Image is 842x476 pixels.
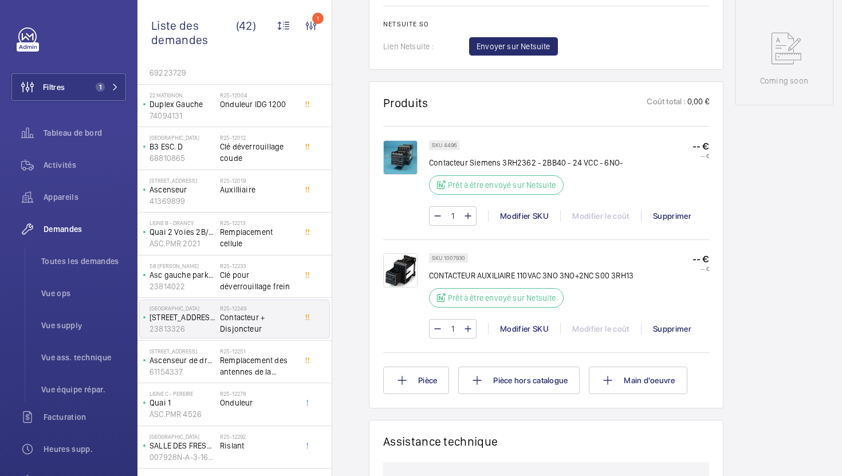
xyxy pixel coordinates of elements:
[383,20,709,28] h2: Netsuite SO
[220,305,296,312] h2: R25-12249
[149,312,215,323] p: [STREET_ADDRESS][PERSON_NAME]
[220,219,296,226] h2: R25-12213
[220,390,296,397] h2: R25-12278
[760,75,808,86] p: Coming soon
[11,73,126,101] button: Filtres1
[220,440,296,451] span: Rislant
[220,184,296,195] span: Auxilliaire
[41,320,126,331] span: Vue supply
[220,355,296,377] span: Remplacement des antennes de la cellules de réouverture.
[149,348,215,355] p: [STREET_ADDRESS]
[220,312,296,335] span: Contacteur + Disjoncteur
[149,238,215,249] p: ASC.PMR 2021
[477,41,550,52] span: Envoyer sur Netsuite
[220,348,296,355] h2: R25-12251
[44,443,126,455] span: Heures supp.
[693,265,709,272] p: -- €
[44,411,126,423] span: Facturation
[693,253,709,265] p: -- €
[43,81,65,93] span: Filtres
[44,191,126,203] span: Appareils
[220,433,296,440] h2: R25-12292
[149,141,215,152] p: B3 ESC. D
[149,67,215,78] p: 69223729
[220,269,296,292] span: Clé pour déverrouillage frein
[149,226,215,238] p: Quai 2 Voies 2B/1 ([GEOGRAPHIC_DATA])
[429,270,634,281] p: CONTACTEUR AUXILIAIRE 110VAC 3NO 3NO+2NC S00 3RH13
[149,305,215,312] p: [GEOGRAPHIC_DATA]
[149,184,215,195] p: Ascenseur
[149,408,215,420] p: ASC.PMR 4526
[488,323,560,335] div: Modifier SKU
[149,262,215,269] p: 58 [PERSON_NAME]
[488,210,560,222] div: Modifier SKU
[149,440,215,451] p: SALLE DES FRESQUES BÂT A FILE 13/14,SNCF
[647,96,686,110] p: Coût total :
[149,323,215,335] p: 23813326
[41,288,126,299] span: Vue ops
[220,92,296,99] h2: R25-12004
[151,18,236,47] span: Liste des demandes
[469,37,558,56] button: Envoyer sur Netsuite
[149,134,215,141] p: [GEOGRAPHIC_DATA]
[220,397,296,408] span: Onduleur
[383,367,449,394] button: Pièce
[220,226,296,249] span: Remplacement cellule
[220,134,296,141] h2: R25-12012
[383,253,418,288] img: R_fn7GccuWiA405ktFo7OSF-ocYh1fwEQg_fNWRzcYON95o8.png
[149,397,215,408] p: Quai 1
[641,323,703,335] div: Supprimer
[220,141,296,164] span: Clé déverrouillage coude
[448,179,556,191] p: Prêt à être envoyé sur Netsuite
[686,96,709,110] p: 0,00 €
[149,390,215,397] p: Ligne C - PEREIRE
[96,82,105,92] span: 1
[149,219,215,226] p: LIGNE B - DRANCY
[383,434,498,449] h1: Assistance technique
[41,255,126,267] span: Toutes les demandes
[641,210,703,222] div: Supprimer
[41,384,126,395] span: Vue équipe répar.
[429,157,623,168] p: Contacteur Siemens 3RH2362 - 2BB40 - 24 VCC - 6NO-
[44,127,126,139] span: Tableau de bord
[458,367,580,394] button: Pièce hors catalogue
[220,99,296,110] span: Onduleur IDG 1200
[432,256,465,260] p: SKU 1007930
[149,433,215,440] p: [GEOGRAPHIC_DATA]
[149,152,215,164] p: 68810865
[149,110,215,121] p: 74094131
[693,152,709,159] p: -- €
[149,451,215,463] p: 007928N-A-3-16-0-24
[220,177,296,184] h2: R25-12019
[149,92,215,99] p: 22 Matignon
[149,355,215,366] p: Ascenseur de droite
[41,352,126,363] span: Vue ass. technique
[448,292,556,304] p: Prêt à être envoyé sur Netsuite
[693,140,709,152] p: -- €
[149,177,215,184] p: [STREET_ADDRESS]
[149,195,215,207] p: 41369899
[149,99,215,110] p: Duplex Gauche
[149,269,215,281] p: Asc gauche parking
[44,159,126,171] span: Activités
[432,143,457,147] p: SKU 4496
[383,96,428,110] h1: Produits
[220,262,296,269] h2: R25-12233
[589,367,687,394] button: Main d'oeuvre
[383,140,418,175] img: VlSOYuWysJTbA0DO3o3Eus3_rBsbLIlsxfgMcFRAeWSgMlw4.jpeg
[44,223,126,235] span: Demandes
[149,281,215,292] p: 23814022
[149,366,215,377] p: 61154337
